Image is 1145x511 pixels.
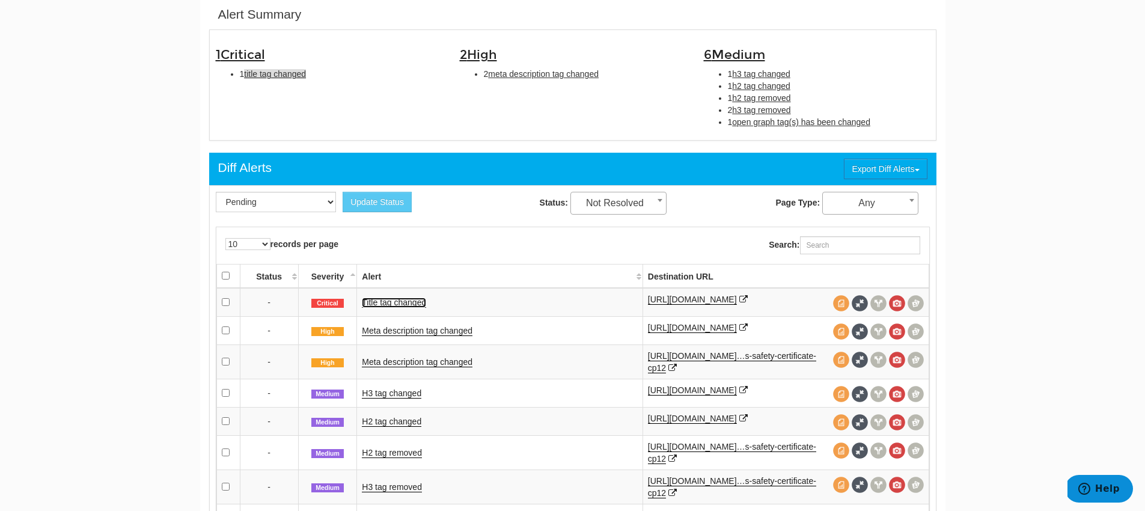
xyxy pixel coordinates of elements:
[648,385,737,396] a: [URL][DOMAIN_NAME]
[889,323,905,340] span: View screenshot
[643,264,929,288] th: Destination URL
[769,236,920,254] label: Search:
[852,414,868,430] span: Full Source Diff
[218,159,272,177] div: Diff Alerts
[362,388,421,399] a: H3 tag changed
[240,264,298,288] th: Status: activate to sort column ascending
[732,93,790,103] span: h2 tag removed
[844,159,927,179] button: Export Diff Alerts
[908,442,924,459] span: Compare screenshots
[728,104,930,116] li: 2
[732,117,870,127] span: open graph tag(s) has been changed
[908,477,924,493] span: Compare screenshots
[225,238,339,250] label: records per page
[889,477,905,493] span: View screenshot
[467,47,497,63] span: High
[870,414,887,430] span: View headers
[221,47,265,63] span: Critical
[889,352,905,368] span: View screenshot
[240,435,298,470] td: -
[833,352,849,368] span: View source
[571,195,666,212] span: Not Resolved
[852,295,868,311] span: Full Source Diff
[240,379,298,407] td: -
[362,448,422,458] a: H2 tag removed
[240,344,298,379] td: -
[870,386,887,402] span: View headers
[833,442,849,459] span: View source
[908,352,924,368] span: Compare screenshots
[889,414,905,430] span: View screenshot
[244,69,306,79] span: title tag changed
[833,295,849,311] span: View source
[460,47,497,63] span: 2
[870,352,887,368] span: View headers
[648,442,816,464] a: [URL][DOMAIN_NAME]…s-safety-certificate-cp12
[852,442,868,459] span: Full Source Diff
[311,483,344,493] span: Medium
[823,195,918,212] span: Any
[775,198,820,207] strong: Page Type:
[362,482,422,492] a: H3 tag removed
[298,264,357,288] th: Severity: activate to sort column descending
[540,198,568,207] strong: Status:
[870,295,887,311] span: View headers
[870,323,887,340] span: View headers
[648,323,737,333] a: [URL][DOMAIN_NAME]
[728,80,930,92] li: 1
[732,105,790,115] span: h3 tag removed
[488,69,599,79] span: meta description tag changed
[362,326,472,336] a: Meta description tag changed
[833,323,849,340] span: View source
[800,236,920,254] input: Search:
[870,442,887,459] span: View headers
[833,477,849,493] span: View source
[311,299,344,308] span: Critical
[908,414,924,430] span: Compare screenshots
[240,68,442,80] li: 1
[311,390,344,399] span: Medium
[648,414,737,424] a: [URL][DOMAIN_NAME]
[704,47,765,63] span: 6
[362,417,421,427] a: H2 tag changed
[833,414,849,430] span: View source
[822,192,918,215] span: Any
[484,68,686,80] li: 2
[311,358,344,368] span: High
[728,92,930,104] li: 1
[908,295,924,311] span: Compare screenshots
[728,116,930,128] li: 1
[648,476,816,498] a: [URL][DOMAIN_NAME]…s-safety-certificate-cp12
[216,47,265,63] span: 1
[343,192,412,212] button: Update Status
[889,295,905,311] span: View screenshot
[648,295,737,305] a: [URL][DOMAIN_NAME]
[852,352,868,368] span: Full Source Diff
[870,477,887,493] span: View headers
[240,470,298,504] td: -
[240,316,298,344] td: -
[852,386,868,402] span: Full Source Diff
[311,418,344,427] span: Medium
[218,5,302,23] div: Alert Summary
[1067,475,1133,505] iframe: Opens a widget where you can find more information
[908,386,924,402] span: Compare screenshots
[889,386,905,402] span: View screenshot
[311,449,344,459] span: Medium
[570,192,667,215] span: Not Resolved
[728,68,930,80] li: 1
[311,327,344,337] span: High
[889,442,905,459] span: View screenshot
[648,351,816,373] a: [URL][DOMAIN_NAME]…s-safety-certificate-cp12
[362,298,426,308] a: Title tag changed
[732,69,790,79] span: h3 tag changed
[240,288,298,317] td: -
[357,264,643,288] th: Alert: activate to sort column ascending
[852,323,868,340] span: Full Source Diff
[362,357,472,367] a: Meta description tag changed
[225,238,270,250] select: records per page
[732,81,790,91] span: h2 tag changed
[712,47,765,63] span: Medium
[852,477,868,493] span: Full Source Diff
